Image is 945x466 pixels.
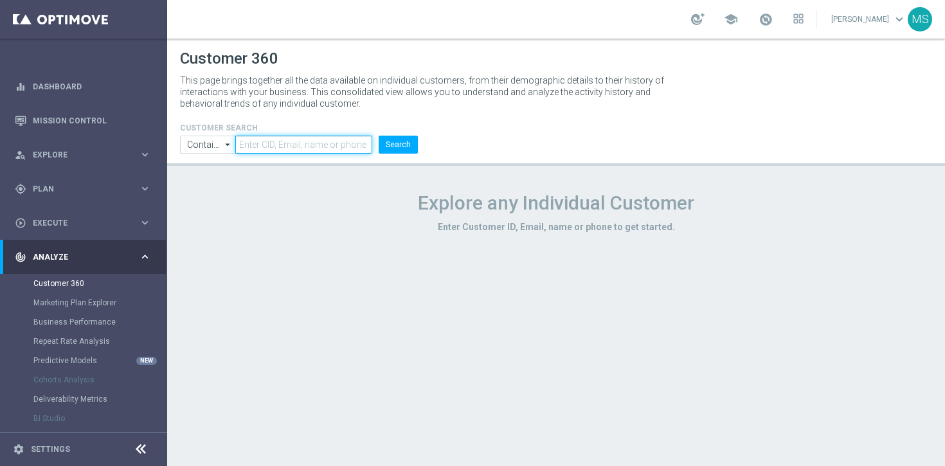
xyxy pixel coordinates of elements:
[33,219,139,227] span: Execute
[139,148,151,161] i: keyboard_arrow_right
[15,81,26,93] i: equalizer
[33,69,151,103] a: Dashboard
[15,251,139,263] div: Analyze
[33,317,134,327] a: Business Performance
[33,298,134,308] a: Marketing Plan Explorer
[33,390,166,409] div: Deliverability Metrics
[33,355,134,366] a: Predictive Models
[13,444,24,455] i: settings
[892,12,906,26] span: keyboard_arrow_down
[235,136,372,154] input: Enter CID, Email, name or phone
[15,217,26,229] i: play_circle_outline
[33,253,139,261] span: Analyze
[222,136,235,153] i: arrow_drop_down
[180,75,675,109] p: This page brings together all the data available on individual customers, from their demographic ...
[33,293,166,312] div: Marketing Plan Explorer
[379,136,418,154] button: Search
[14,184,152,194] button: gps_fixed Plan keyboard_arrow_right
[15,149,139,161] div: Explore
[180,192,932,215] h1: Explore any Individual Customer
[15,183,26,195] i: gps_fixed
[14,116,152,126] button: Mission Control
[180,221,932,233] h3: Enter Customer ID, Email, name or phone to get started.
[33,274,166,293] div: Customer 360
[724,12,738,26] span: school
[33,332,166,351] div: Repeat Rate Analysis
[139,217,151,229] i: keyboard_arrow_right
[139,183,151,195] i: keyboard_arrow_right
[180,123,418,132] h4: CUSTOMER SEARCH
[33,185,139,193] span: Plan
[14,150,152,160] button: person_search Explore keyboard_arrow_right
[830,10,908,29] a: [PERSON_NAME]keyboard_arrow_down
[15,251,26,263] i: track_changes
[15,183,139,195] div: Plan
[33,103,151,138] a: Mission Control
[908,7,932,31] div: MS
[33,336,134,346] a: Repeat Rate Analysis
[33,278,134,289] a: Customer 360
[14,252,152,262] button: track_changes Analyze keyboard_arrow_right
[14,82,152,92] button: equalizer Dashboard
[15,103,151,138] div: Mission Control
[139,251,151,263] i: keyboard_arrow_right
[15,149,26,161] i: person_search
[15,217,139,229] div: Execute
[136,357,157,365] div: NEW
[33,312,166,332] div: Business Performance
[180,49,932,68] h1: Customer 360
[15,69,151,103] div: Dashboard
[33,409,166,428] div: BI Studio
[33,394,134,404] a: Deliverability Metrics
[33,370,166,390] div: Cohorts Analysis
[31,445,70,453] a: Settings
[33,351,166,370] div: Predictive Models
[33,151,139,159] span: Explore
[14,218,152,228] button: play_circle_outline Execute keyboard_arrow_right
[180,136,235,154] input: Contains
